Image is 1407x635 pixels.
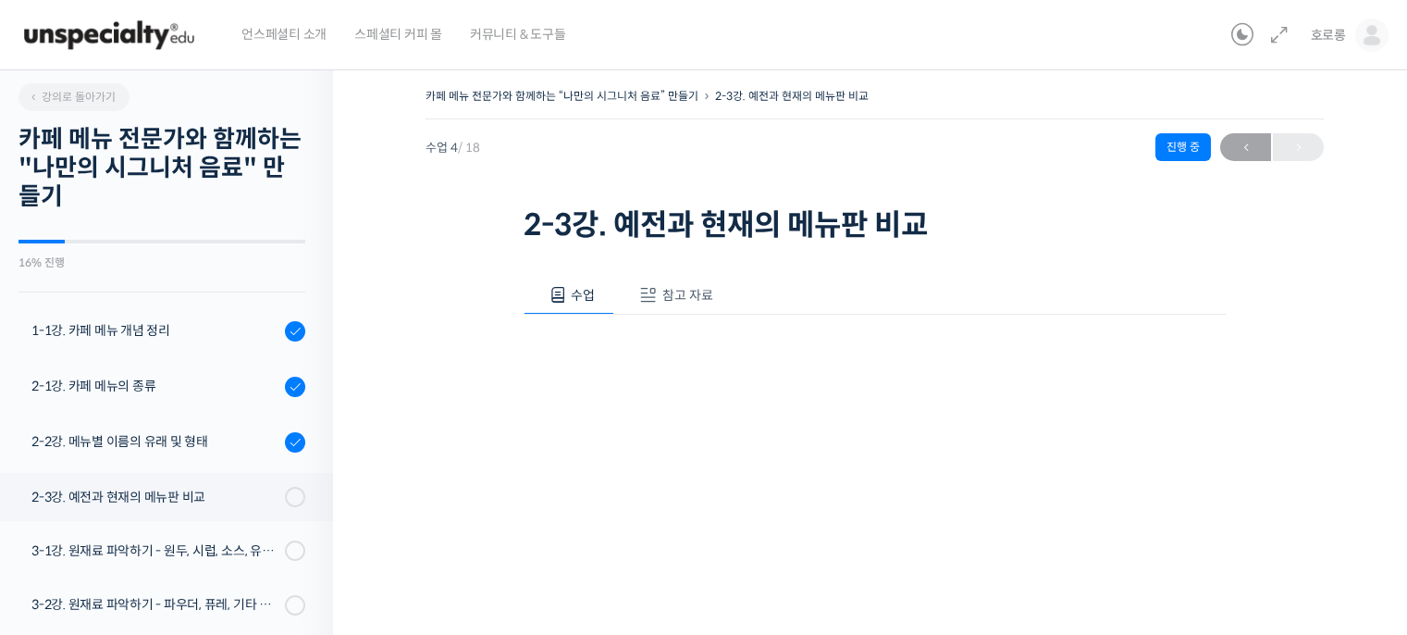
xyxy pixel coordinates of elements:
[31,431,279,452] div: 2-2강. 메뉴별 이름의 유래 및 형태
[426,89,698,103] a: 카페 메뉴 전문가와 함께하는 “나만의 시그니처 음료” 만들기
[1311,27,1346,44] span: 호로롱
[19,257,305,268] div: 16% 진행
[1155,133,1211,161] div: 진행 중
[31,594,279,615] div: 3-2강. 원재료 파악하기 - 파우더, 퓨레, 기타 잔 쉐입, 사용도구
[31,541,279,561] div: 3-1강. 원재료 파악하기 - 원두, 시럽, 소스, 유제품
[1220,133,1271,161] a: ←이전
[1220,135,1271,160] span: ←
[31,320,279,341] div: 1-1강. 카페 메뉴 개념 정리
[31,487,279,507] div: 2-3강. 예전과 현재의 메뉴판 비교
[715,89,869,103] a: 2-3강. 예전과 현재의 메뉴판 비교
[571,287,595,304] span: 수업
[31,376,279,396] div: 2-1강. 카페 메뉴의 종류
[19,83,130,111] a: 강의로 돌아가기
[426,142,480,154] span: 수업 4
[524,207,1227,243] h1: 2-3강. 예전과 현재의 메뉴판 비교
[662,287,713,304] span: 참고 자료
[19,125,305,212] h2: 카페 메뉴 전문가와 함께하는 "나만의 시그니처 음료" 만들기
[28,90,116,104] span: 강의로 돌아가기
[458,140,480,156] span: / 18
